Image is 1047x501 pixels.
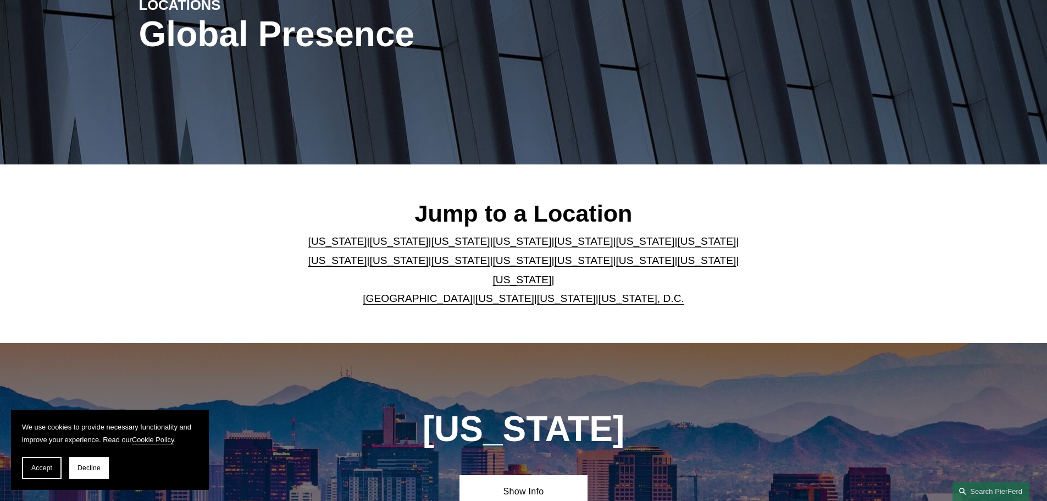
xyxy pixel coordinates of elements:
[11,410,209,490] section: Cookie banner
[599,293,684,304] a: [US_STATE], D.C.
[554,235,613,247] a: [US_STATE]
[677,235,736,247] a: [US_STATE]
[370,255,429,266] a: [US_STATE]
[554,255,613,266] a: [US_STATE]
[139,14,652,54] h1: Global Presence
[363,409,684,449] h1: [US_STATE]
[308,235,367,247] a: [US_STATE]
[475,293,534,304] a: [US_STATE]
[493,255,552,266] a: [US_STATE]
[69,457,109,479] button: Decline
[431,255,490,266] a: [US_STATE]
[299,232,748,308] p: | | | | | | | | | | | | | | | | | |
[537,293,596,304] a: [US_STATE]
[616,235,674,247] a: [US_STATE]
[299,199,748,228] h2: Jump to a Location
[308,255,367,266] a: [US_STATE]
[77,464,101,472] span: Decline
[431,235,490,247] a: [US_STATE]
[22,457,62,479] button: Accept
[22,421,198,446] p: We use cookies to provide necessary functionality and improve your experience. Read our .
[616,255,674,266] a: [US_STATE]
[370,235,429,247] a: [US_STATE]
[493,235,552,247] a: [US_STATE]
[493,274,552,285] a: [US_STATE]
[677,255,736,266] a: [US_STATE]
[132,436,174,444] a: Cookie Policy
[952,482,1029,501] a: Search this site
[31,464,52,472] span: Accept
[363,293,473,304] a: [GEOGRAPHIC_DATA]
